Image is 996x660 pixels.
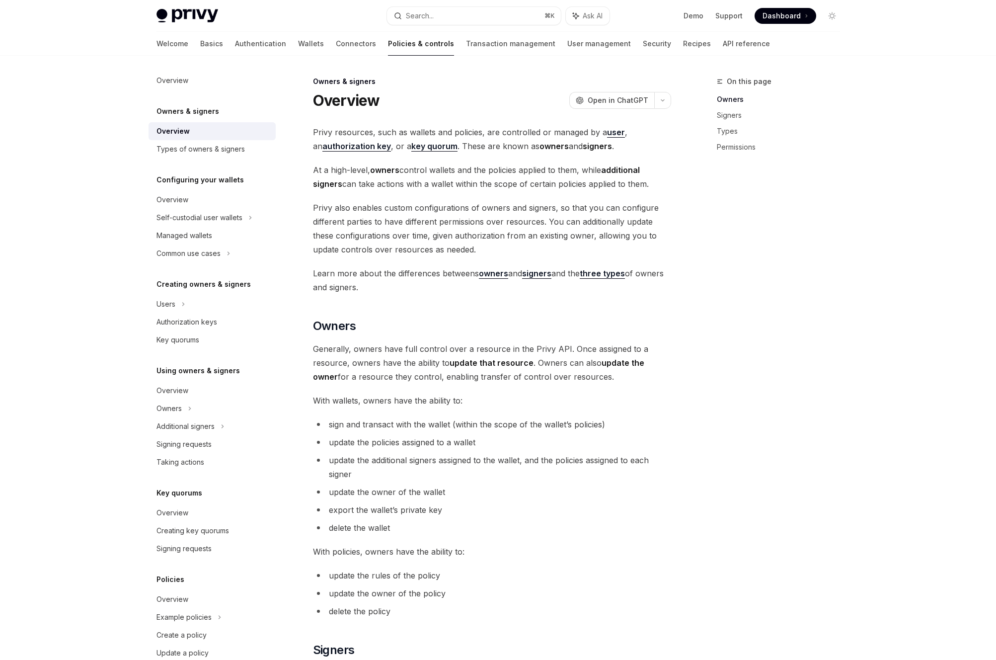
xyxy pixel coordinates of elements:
a: Demo [684,11,703,21]
a: Connectors [336,32,376,56]
a: Recipes [683,32,711,56]
a: three types [580,268,625,279]
div: Overview [156,385,188,397]
h5: Key quorums [156,487,202,499]
a: Welcome [156,32,188,56]
a: Create a policy [149,626,276,644]
span: On this page [727,76,771,87]
h5: Policies [156,574,184,585]
div: Owners & signers [313,77,671,86]
a: Transaction management [466,32,555,56]
div: Overview [156,194,188,206]
a: Signers [717,107,848,123]
strong: user [607,127,625,137]
a: Support [715,11,743,21]
span: update the additional signers assigned to the wallet, and the policies assigned to each signer [329,455,649,479]
a: Key quorums [149,331,276,349]
strong: update that resource [450,358,534,368]
div: Overview [156,593,188,605]
div: Common use cases [156,247,221,259]
a: Overview [149,382,276,400]
span: delete the wallet [329,523,390,533]
a: User management [567,32,631,56]
div: Additional signers [156,420,215,432]
div: Managed wallets [156,230,212,242]
span: update the policies assigned to a wallet [329,437,475,447]
a: Dashboard [755,8,816,24]
strong: owners [370,165,399,175]
a: Creating key quorums [149,522,276,540]
div: Owners [156,403,182,414]
button: Search...⌘K [387,7,561,25]
div: Example policies [156,611,212,623]
span: Signers [313,642,355,658]
div: Creating key quorums [156,525,229,537]
div: Overview [156,507,188,519]
div: Update a policy [156,647,209,659]
a: Policies & controls [388,32,454,56]
div: Self-custodial user wallets [156,212,242,224]
div: Overview [156,125,190,137]
a: owners [479,268,508,279]
a: Overview [149,122,276,140]
img: light logo [156,9,218,23]
span: ⌘ K [544,12,555,20]
h5: Owners & signers [156,105,219,117]
a: Permissions [717,139,848,155]
a: Types [717,123,848,139]
a: Signing requests [149,540,276,558]
span: export the wallet’s private key [329,505,442,515]
button: Open in ChatGPT [569,92,654,109]
span: Learn more about the differences betweens and and the of owners and signers. [313,266,671,294]
a: Owners [717,91,848,107]
a: Taking actions [149,453,276,471]
a: Types of owners & signers [149,140,276,158]
div: Users [156,298,175,310]
button: Ask AI [566,7,610,25]
a: API reference [723,32,770,56]
span: At a high-level, control wallets and the policies applied to them, while can take actions with a ... [313,163,671,191]
span: update the owner of the wallet [329,487,445,497]
div: Taking actions [156,456,204,468]
span: Ask AI [583,11,603,21]
span: Owners [313,318,356,334]
strong: key quorum [411,141,458,151]
span: Privy resources, such as wallets and policies, are controlled or managed by a , an , or a . These... [313,125,671,153]
span: sign and transact with the wallet (within the scope of the wallet’s policies) [329,419,605,429]
a: Overview [149,590,276,608]
a: Overview [149,191,276,209]
a: Security [643,32,671,56]
a: Wallets [298,32,324,56]
div: Signing requests [156,543,212,555]
button: Toggle dark mode [824,8,840,24]
a: Managed wallets [149,227,276,245]
a: key quorum [411,141,458,152]
div: Overview [156,75,188,86]
div: Search... [406,10,434,22]
h1: Overview [313,91,380,109]
strong: signers [522,268,551,278]
a: authorization key [322,141,391,152]
strong: authorization key [322,141,391,151]
a: Authorization keys [149,313,276,331]
strong: three types [580,268,625,278]
span: Generally, owners have full control over a resource in the Privy API. Once assigned to a resource... [313,342,671,384]
h5: Configuring your wallets [156,174,244,186]
strong: signers [583,141,612,151]
span: Open in ChatGPT [588,95,648,105]
div: Types of owners & signers [156,143,245,155]
a: Basics [200,32,223,56]
a: signers [522,268,551,279]
a: Signing requests [149,435,276,453]
div: Authorization keys [156,316,217,328]
a: Authentication [235,32,286,56]
span: Privy also enables custom configurations of owners and signers, so that you can configure differe... [313,201,671,256]
span: Dashboard [763,11,801,21]
a: user [607,127,625,138]
li: delete the policy [313,604,671,618]
li: update the rules of the policy [313,569,671,582]
strong: owners [479,268,508,278]
div: Create a policy [156,629,207,641]
h5: Creating owners & signers [156,278,251,290]
div: Signing requests [156,438,212,450]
